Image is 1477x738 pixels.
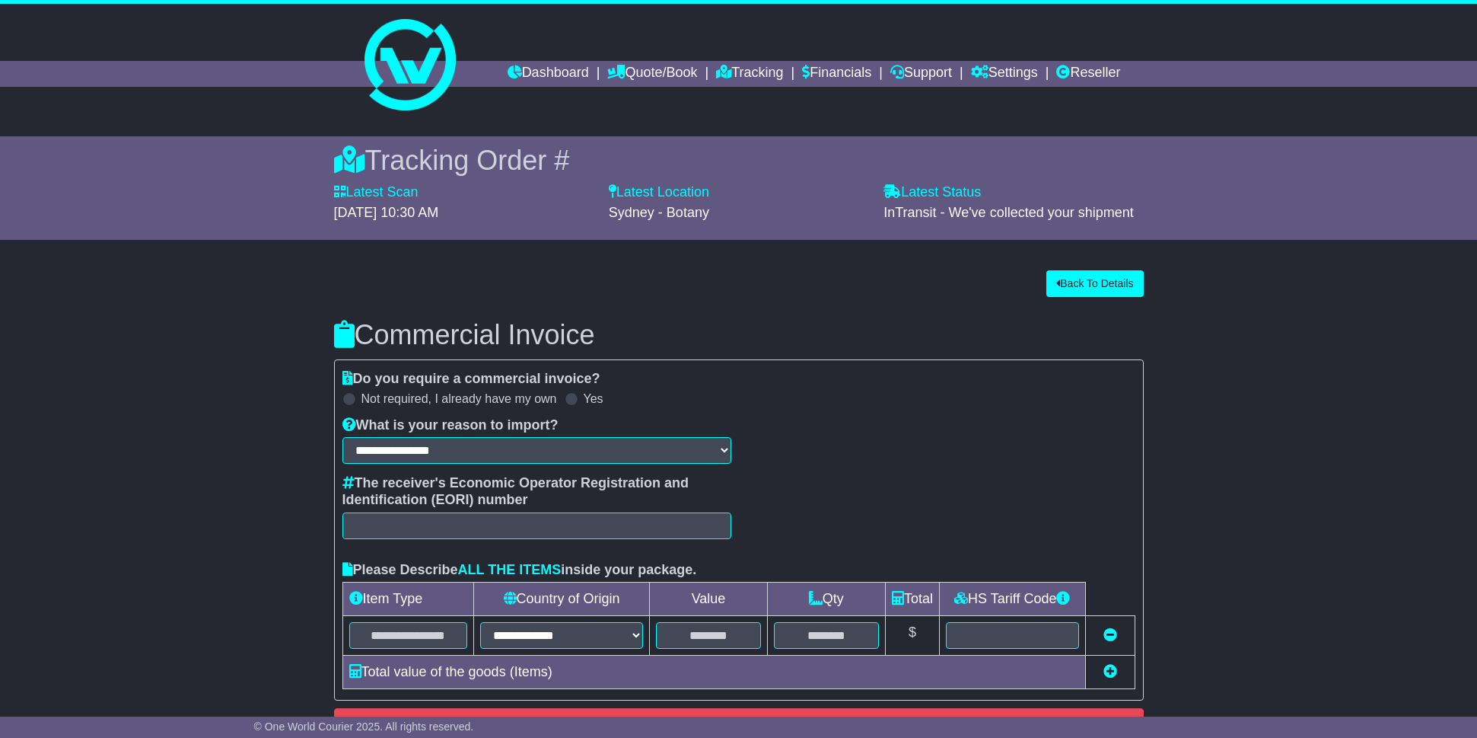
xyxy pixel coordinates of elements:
label: The receiver's Economic Operator Registration and Identification (EORI) number [342,475,731,508]
label: Latest Status [883,184,981,201]
label: Please Describe inside your package. [342,562,697,579]
td: Country of Origin [473,583,649,616]
a: Dashboard [508,61,589,87]
span: ALL THE ITEMS [458,562,562,577]
td: Qty [767,583,885,616]
span: InTransit - We've collected your shipment [883,205,1134,220]
label: Latest Location [609,184,709,201]
label: Latest Scan [334,184,419,201]
button: Back To Details [1046,270,1143,297]
div: Tracking Order # [334,144,1144,177]
td: HS Tariff Code [939,583,1085,616]
td: Value [650,583,768,616]
a: Support [890,61,952,87]
h3: Commercial Invoice [334,320,1144,350]
a: Quote/Book [607,61,697,87]
a: Remove this item [1103,628,1117,643]
div: Total value of the goods ( Items) [342,662,1071,682]
a: Add new item [1103,664,1117,679]
td: Total [885,583,939,616]
td: Item Type [342,583,473,616]
span: [DATE] 10:30 AM [334,205,439,220]
label: Do you require a commercial invoice? [342,371,600,388]
label: What is your reason to import? [342,417,559,434]
label: Not required, I already have my own [361,391,557,406]
a: Settings [971,61,1038,87]
a: Reseller [1056,61,1120,87]
label: Yes [584,391,603,406]
a: Financials [802,61,871,87]
td: $ [885,616,939,656]
span: Sydney - Botany [609,205,709,220]
span: © One World Courier 2025. All rights reserved. [254,720,474,733]
a: Tracking [716,61,783,87]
